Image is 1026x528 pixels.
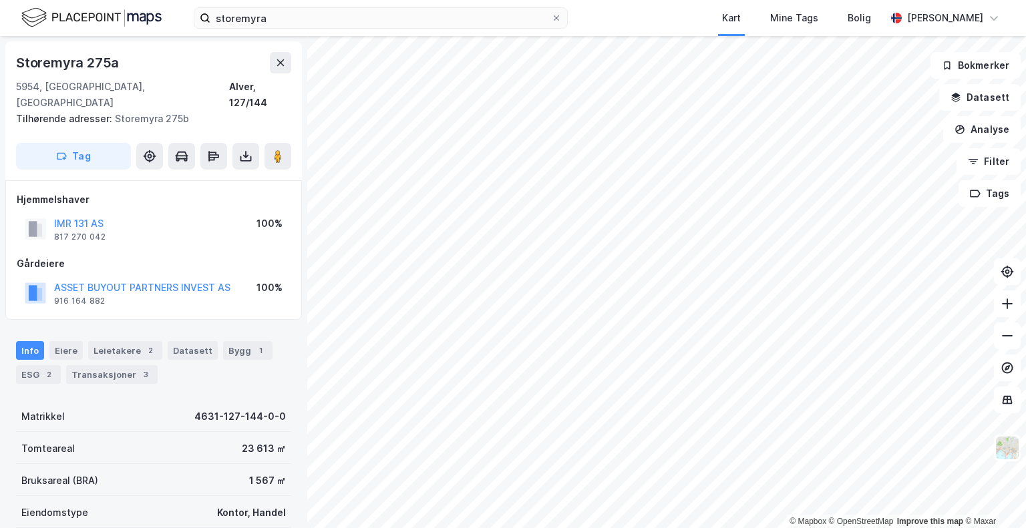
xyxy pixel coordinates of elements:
div: Hjemmelshaver [17,192,291,208]
div: Kontor, Handel [217,505,286,521]
div: Matrikkel [21,409,65,425]
div: Datasett [168,341,218,360]
div: 100% [256,280,283,296]
button: Tags [959,180,1021,207]
span: Tilhørende adresser: [16,113,115,124]
div: Eiendomstype [21,505,88,521]
div: Storemyra 275b [16,111,281,127]
div: Eiere [49,341,83,360]
div: Bruksareal (BRA) [21,473,98,489]
div: Kart [722,10,741,26]
a: OpenStreetMap [829,517,894,526]
div: Info [16,341,44,360]
div: Gårdeiere [17,256,291,272]
button: Analyse [943,116,1021,143]
a: Improve this map [897,517,963,526]
div: Leietakere [88,341,162,360]
img: Z [995,435,1020,461]
div: [PERSON_NAME] [907,10,983,26]
iframe: Chat Widget [959,464,1026,528]
button: Tag [16,143,131,170]
div: 23 613 ㎡ [242,441,286,457]
div: Bolig [848,10,871,26]
div: Storemyra 275a [16,52,122,73]
input: Søk på adresse, matrikkel, gårdeiere, leietakere eller personer [210,8,546,28]
div: Kontrollprogram for chat [959,464,1026,528]
div: Bygg [223,341,273,360]
button: Filter [957,148,1021,175]
div: 5954, [GEOGRAPHIC_DATA], [GEOGRAPHIC_DATA] [16,79,229,111]
div: Tomteareal [21,441,75,457]
div: 4631-127-144-0-0 [194,409,286,425]
div: 3 [139,368,152,381]
div: 2 [144,344,157,357]
img: logo.f888ab2527a4732fd821a326f86c7f29.svg [21,6,162,29]
a: Mapbox [790,517,826,526]
div: 100% [256,216,283,232]
div: 1 567 ㎡ [249,473,286,489]
button: Bokmerker [930,52,1021,79]
div: ESG [16,365,61,384]
div: 817 270 042 [54,232,106,242]
div: 2 [42,368,55,381]
div: Transaksjoner [66,365,158,384]
div: Alver, 127/144 [229,79,291,111]
button: Datasett [939,84,1021,111]
div: 1 [254,344,267,357]
div: 916 164 882 [54,296,105,306]
div: Mine Tags [770,10,818,26]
